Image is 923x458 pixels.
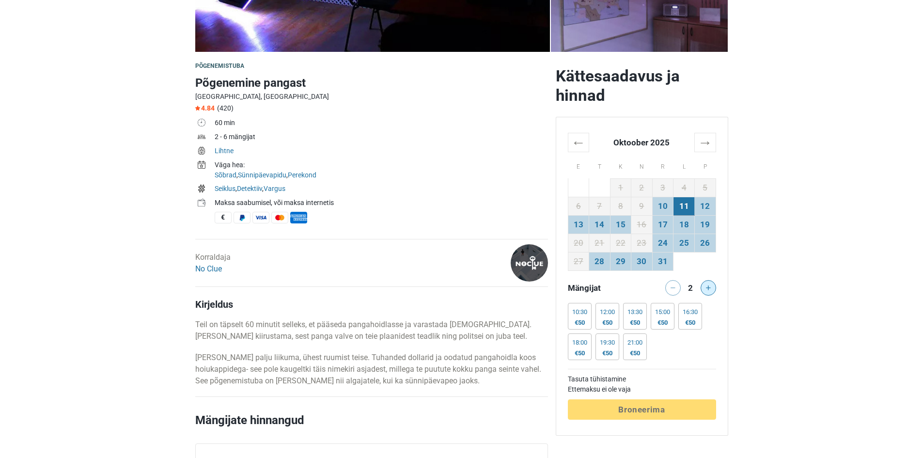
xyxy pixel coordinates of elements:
td: 27 [568,252,589,270]
img: Star [195,106,200,111]
td: 29 [610,252,631,270]
td: 15 [610,215,631,234]
td: 20 [568,234,589,252]
div: Mängijat [564,280,642,296]
td: 8 [610,197,631,215]
div: Väga hea: [215,160,548,170]
img: a5e0ff62be0b0845l.png [511,244,548,282]
td: 2 - 6 mängijat [215,131,548,145]
a: Vargus [264,185,285,192]
td: Tasuta tühistamine [568,374,716,384]
th: Oktoober 2025 [589,133,695,152]
td: , , [215,159,548,183]
a: Sõbrad [215,171,236,179]
a: Detektiiv [237,185,262,192]
th: T [589,152,610,178]
td: Ettemaksu ei ole vaja [568,384,716,395]
th: ← [568,133,589,152]
span: Sularaha [215,212,232,223]
div: €50 [572,319,587,327]
a: Seiklus [215,185,235,192]
td: 7 [589,197,610,215]
td: 13 [568,215,589,234]
div: 21:00 [627,339,642,347]
div: Korraldaja [195,252,231,275]
div: €50 [600,319,615,327]
td: 2 [631,178,653,197]
div: 13:30 [627,308,642,316]
td: 9 [631,197,653,215]
a: Perekond [288,171,316,179]
td: 25 [673,234,695,252]
div: €50 [627,349,642,357]
th: L [673,152,695,178]
a: Sünnipäevapidu [238,171,286,179]
div: 16:30 [683,308,698,316]
div: [GEOGRAPHIC_DATA], [GEOGRAPHIC_DATA] [195,92,548,102]
th: R [652,152,673,178]
div: Maksa saabumisel, või maksa internetis [215,198,548,208]
th: P [694,152,716,178]
span: 4.84 [195,104,215,112]
td: , , [215,183,548,197]
td: 5 [694,178,716,197]
th: N [631,152,653,178]
div: €50 [572,349,587,357]
a: No Clue [195,264,222,273]
h2: Kättesaadavus ja hinnad [556,66,728,105]
span: American Express [290,212,307,223]
td: 26 [694,234,716,252]
div: 10:30 [572,308,587,316]
div: €50 [600,349,615,357]
div: 18:00 [572,339,587,347]
div: €50 [627,319,642,327]
td: 16 [631,215,653,234]
td: 31 [652,252,673,270]
td: 11 [673,197,695,215]
a: Lihtne [215,147,234,155]
td: 18 [673,215,695,234]
td: 17 [652,215,673,234]
span: Põgenemistuba [195,63,245,69]
td: 24 [652,234,673,252]
th: K [610,152,631,178]
h1: Põgenemine pangast [195,74,548,92]
p: Teil on täpselt 60 minutit selleks, et pääseda pangahoidlasse ja varastada [DEMOGRAPHIC_DATA]. [P... [195,319,548,342]
div: 15:00 [655,308,670,316]
td: 1 [610,178,631,197]
td: 30 [631,252,653,270]
td: 14 [589,215,610,234]
td: 19 [694,215,716,234]
h2: Mängijate hinnangud [195,411,548,443]
div: 12:00 [600,308,615,316]
td: 23 [631,234,653,252]
div: €50 [683,319,698,327]
td: 4 [673,178,695,197]
td: 10 [652,197,673,215]
td: 12 [694,197,716,215]
h4: Kirjeldus [195,299,548,310]
span: Visa [252,212,269,223]
td: 6 [568,197,589,215]
th: → [694,133,716,152]
td: 60 min [215,117,548,131]
td: 3 [652,178,673,197]
div: 19:30 [600,339,615,347]
td: 21 [589,234,610,252]
th: E [568,152,589,178]
span: (420) [217,104,234,112]
span: PayPal [234,212,250,223]
td: 28 [589,252,610,270]
p: [PERSON_NAME] palju liikuma, ühest ruumist teise. Tuhanded dollarid ja oodatud pangahoidla koos h... [195,352,548,387]
div: €50 [655,319,670,327]
span: MasterCard [271,212,288,223]
div: 2 [685,280,696,294]
td: 22 [610,234,631,252]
